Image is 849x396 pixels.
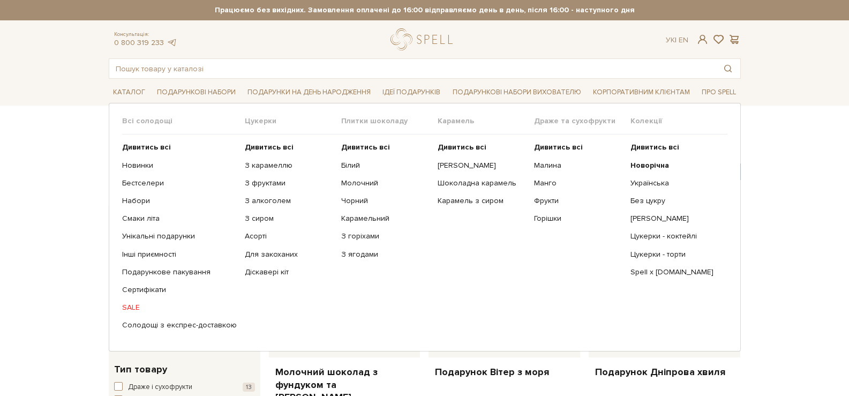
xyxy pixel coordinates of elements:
span: 13 [243,383,255,392]
a: Горішки [534,214,622,223]
strong: Працюємо без вихідних. Замовлення оплачені до 16:00 відправляємо день в день, після 16:00 - насту... [109,5,741,15]
a: Без цукру [630,196,719,206]
a: З карамеллю [245,161,333,170]
div: Каталог [109,103,741,352]
b: Дивитись всі [341,143,390,152]
a: Малина [534,161,622,170]
a: Набори [122,196,237,206]
a: З фруктами [245,178,333,188]
a: [PERSON_NAME] [630,214,719,223]
a: З сиром [245,214,333,223]
a: Цукерки - коктейлі [630,231,719,241]
button: Драже і сухофрукти 13 [114,382,255,393]
span: | [675,35,677,44]
a: Смаки літа [122,214,237,223]
b: Дивитись всі [245,143,294,152]
a: Карамельний [341,214,430,223]
a: Діскавері кіт [245,267,333,277]
a: Солодощі з експрес-доставкою [122,320,237,330]
a: Подарунки на День народження [243,84,375,101]
a: Карамель з сиром [438,196,526,206]
span: Цукерки [245,116,341,126]
span: Драже та сухофрукти [534,116,630,126]
a: Подарункові набори [153,84,240,101]
a: Цукерки - торти [630,250,719,259]
a: Дивитись всі [630,143,719,152]
b: Дивитись всі [122,143,171,152]
span: Тип товару [114,362,167,377]
a: Шоколадна карамель [438,178,526,188]
a: telegram [167,38,177,47]
span: Карамель [438,116,534,126]
a: Корпоративним клієнтам [589,83,694,101]
a: Каталог [109,84,149,101]
a: Новинки [122,161,237,170]
a: Для закоханих [245,250,333,259]
a: Молочний [341,178,430,188]
span: Колекції [630,116,727,126]
a: З ягодами [341,250,430,259]
input: Пошук товару у каталозі [109,59,716,78]
a: З горіхами [341,231,430,241]
a: З алкоголем [245,196,333,206]
a: Подарунок Дніпрова хвиля [595,366,734,378]
a: Бестселери [122,178,237,188]
a: Білий [341,161,430,170]
span: Плитки шоколаду [341,116,438,126]
a: Дивитись всі [341,143,430,152]
b: Дивитись всі [438,143,486,152]
b: Дивитись всі [630,143,679,152]
a: Про Spell [697,84,740,101]
a: En [679,35,688,44]
a: Дивитись всі [122,143,237,152]
a: SALE [122,303,237,312]
a: Подарункове пакування [122,267,237,277]
a: Подарунок Вітер з моря [435,366,574,378]
b: Дивитись всі [534,143,583,152]
button: Пошук товару у каталозі [716,59,740,78]
span: Драже і сухофрукти [128,382,192,393]
a: Чорний [341,196,430,206]
a: Дивитись всі [438,143,526,152]
a: Ідеї подарунків [378,84,445,101]
a: Подарункові набори вихователю [448,83,585,101]
a: logo [390,28,457,50]
span: Всі солодощі [122,116,245,126]
b: Новорічна [630,161,669,170]
a: Spell x [DOMAIN_NAME] [630,267,719,277]
span: Консультація: [114,31,177,38]
a: 0 800 319 233 [114,38,164,47]
a: [PERSON_NAME] [438,161,526,170]
a: Манго [534,178,622,188]
a: Новорічна [630,161,719,170]
a: Інші приємності [122,250,237,259]
a: Дивитись всі [534,143,622,152]
a: Дивитись всі [245,143,333,152]
a: Фрукти [534,196,622,206]
a: Асорті [245,231,333,241]
a: Українська [630,178,719,188]
a: Унікальні подарунки [122,231,237,241]
div: Ук [666,35,688,45]
a: Сертифікати [122,285,237,295]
